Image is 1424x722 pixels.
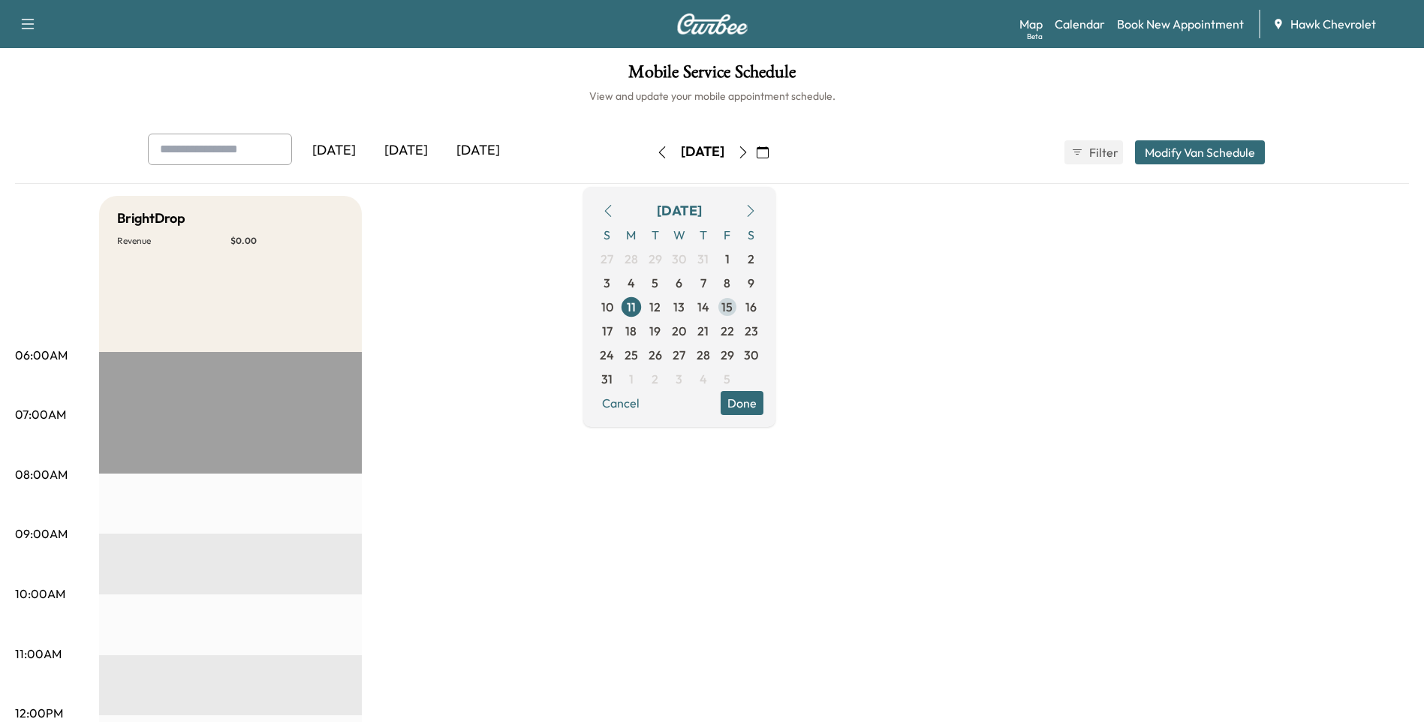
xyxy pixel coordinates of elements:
[230,235,344,247] p: $ 0.00
[745,298,757,316] span: 16
[15,525,68,543] p: 09:00AM
[667,223,691,247] span: W
[721,391,763,415] button: Done
[15,346,68,364] p: 06:00AM
[721,322,734,340] span: 22
[697,322,709,340] span: 21
[672,250,686,268] span: 30
[745,322,758,340] span: 23
[15,645,62,663] p: 11:00AM
[117,235,230,247] p: Revenue
[657,200,702,221] div: [DATE]
[298,134,370,168] div: [DATE]
[700,370,707,388] span: 4
[672,322,686,340] span: 20
[652,370,658,388] span: 2
[1019,15,1043,33] a: MapBeta
[1064,140,1123,164] button: Filter
[724,370,730,388] span: 5
[601,298,613,316] span: 10
[370,134,442,168] div: [DATE]
[691,223,715,247] span: T
[697,298,709,316] span: 14
[681,143,724,161] div: [DATE]
[673,298,685,316] span: 13
[676,14,748,35] img: Curbee Logo
[595,223,619,247] span: S
[748,250,754,268] span: 2
[649,298,661,316] span: 12
[600,346,614,364] span: 24
[649,250,662,268] span: 29
[15,63,1409,89] h1: Mobile Service Schedule
[721,298,733,316] span: 15
[595,391,646,415] button: Cancel
[625,250,638,268] span: 28
[619,223,643,247] span: M
[1055,15,1105,33] a: Calendar
[744,346,758,364] span: 30
[643,223,667,247] span: T
[700,274,706,292] span: 7
[601,370,613,388] span: 31
[676,370,682,388] span: 3
[601,250,613,268] span: 27
[652,274,658,292] span: 5
[725,250,730,268] span: 1
[748,274,754,292] span: 9
[697,346,710,364] span: 28
[15,704,63,722] p: 12:00PM
[676,274,682,292] span: 6
[697,250,709,268] span: 31
[604,274,610,292] span: 3
[739,223,763,247] span: S
[602,322,613,340] span: 17
[1089,143,1116,161] span: Filter
[715,223,739,247] span: F
[1290,15,1376,33] span: Hawk Chevrolet
[649,322,661,340] span: 19
[724,274,730,292] span: 8
[1135,140,1265,164] button: Modify Van Schedule
[673,346,685,364] span: 27
[629,370,634,388] span: 1
[627,298,636,316] span: 11
[15,89,1409,104] h6: View and update your mobile appointment schedule.
[15,585,65,603] p: 10:00AM
[649,346,662,364] span: 26
[117,208,185,229] h5: BrightDrop
[1027,31,1043,42] div: Beta
[15,405,66,423] p: 07:00AM
[442,134,514,168] div: [DATE]
[625,346,638,364] span: 25
[1117,15,1244,33] a: Book New Appointment
[721,346,734,364] span: 29
[625,322,637,340] span: 18
[628,274,635,292] span: 4
[15,465,68,483] p: 08:00AM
